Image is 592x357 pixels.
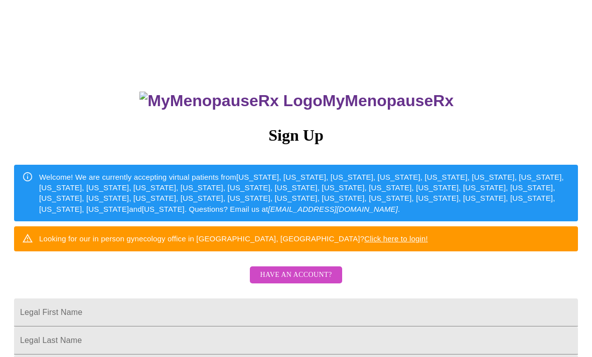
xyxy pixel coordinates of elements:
[268,205,398,213] em: [EMAIL_ADDRESS][DOMAIN_NAME]
[247,277,344,286] a: Have an account?
[364,234,428,243] a: Click here to login!
[39,168,570,219] div: Welcome! We are currently accepting virtual patients from [US_STATE], [US_STATE], [US_STATE], [US...
[260,269,332,281] span: Have an account?
[250,266,342,284] button: Have an account?
[39,229,428,248] div: Looking for our in person gynecology office in [GEOGRAPHIC_DATA], [GEOGRAPHIC_DATA]?
[14,126,578,145] h3: Sign Up
[16,92,578,110] h3: MyMenopauseRx
[139,92,322,110] img: MyMenopauseRx Logo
